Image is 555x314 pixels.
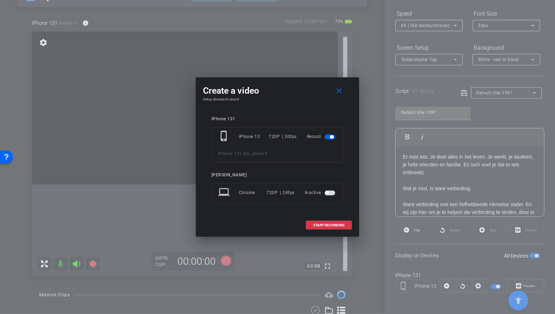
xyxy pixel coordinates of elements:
div: Chrome [239,186,267,199]
div: [PERSON_NAME] [211,172,344,178]
div: Inactive [305,186,337,199]
mat-icon: phone_iphone [218,130,231,143]
div: Create a video [203,84,352,97]
div: Record [307,130,337,143]
span: - [242,151,244,156]
div: 720P | 24fps [267,186,295,199]
button: START RECORDING [306,221,352,230]
div: 720P | 30fps [269,130,297,143]
mat-icon: close [335,87,344,95]
span: START RECORDING [313,224,345,227]
div: iPhone 131 [211,116,344,122]
h4: Setup devices to record [203,97,352,101]
span: DU_Jorne.K [244,151,268,156]
div: iPhone 13 [239,130,269,143]
span: iPhone 131 [218,151,242,156]
mat-icon: laptop [218,186,231,199]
